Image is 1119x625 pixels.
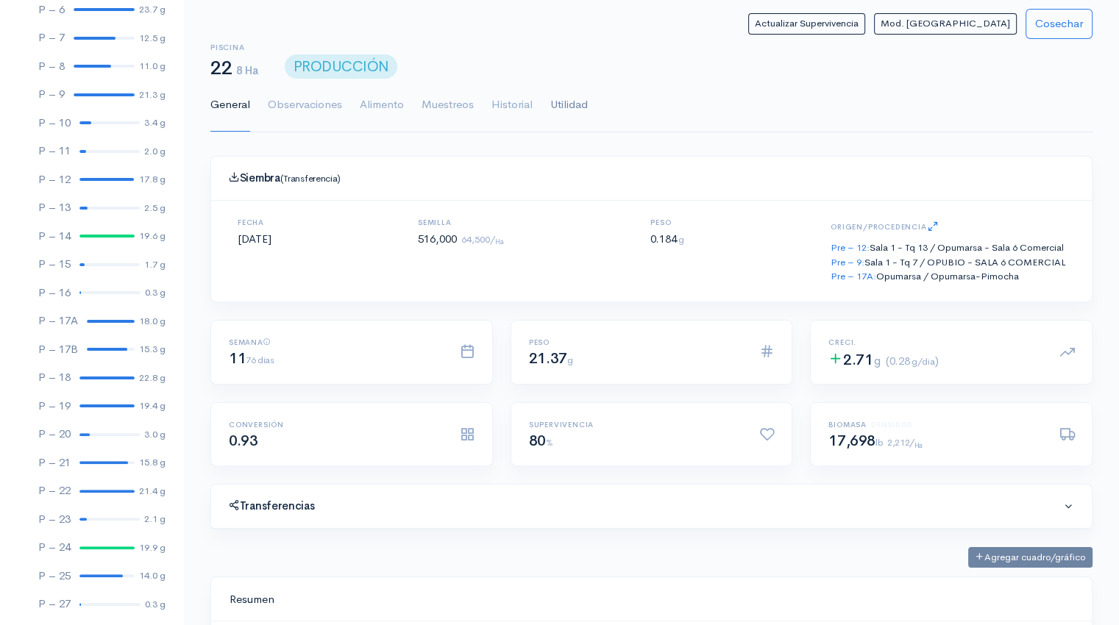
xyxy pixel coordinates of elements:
[968,547,1093,568] button: Agregar cuadro/gráfico
[229,171,1074,185] h4: Siembra
[495,238,504,246] sub: Ha
[38,228,71,245] div: P – 14
[210,58,258,79] h1: 22
[461,233,504,246] small: 64,500/
[144,144,166,159] div: 2.0 g
[831,218,1065,237] h6: Origen/Procedencia
[229,421,442,429] h6: Conversión
[210,43,258,51] h6: Piscina
[831,270,876,282] a: Pre – 17A:
[529,421,742,429] h6: Supervivencia
[38,426,71,443] div: P – 20
[1026,9,1093,39] button: Cosechar
[678,234,684,246] span: g
[828,351,881,369] span: 2.71
[145,285,166,300] div: 0.3 g
[139,31,166,46] div: 12.5 g
[546,436,553,449] small: %
[139,172,166,187] div: 17.8 g
[139,484,166,499] div: 21.4 g
[229,349,274,368] span: 11
[38,1,65,18] div: P – 6
[139,229,166,243] div: 19.6 g
[874,353,881,368] small: g
[529,432,553,450] span: 80
[38,369,71,386] div: P – 18
[38,511,71,528] div: P – 23
[886,354,939,368] span: (0.28 )
[280,172,341,185] small: (Transferencia)
[139,59,166,74] div: 11.0 g
[38,312,78,329] div: P – 17A
[529,338,742,346] h6: Peso
[38,199,71,216] div: P – 13
[831,241,870,254] a: Pre – 12:
[831,256,864,268] a: Pre – 9:
[400,218,522,284] div: 516,000
[914,441,923,450] sub: Ha
[144,115,166,130] div: 3.4 g
[38,482,71,499] div: P – 22
[874,13,1017,35] button: Mod. [GEOGRAPHIC_DATA]
[38,454,71,471] div: P – 21
[139,540,166,555] div: 19.9 g
[144,201,166,215] div: 2.5 g
[748,13,865,35] button: Actualizar Supervivencia
[236,63,258,77] span: 8 Ha
[229,585,1074,615] input: Titulo
[139,399,166,413] div: 19.4 g
[38,568,71,585] div: P – 25
[38,341,78,358] div: P – 17B
[38,285,71,301] div: P – 16
[220,218,289,284] div: [DATE]
[38,256,71,273] div: P – 15
[828,432,883,450] span: 17,698
[229,432,257,450] span: 0.93
[875,436,883,449] small: lb
[887,436,923,449] small: 2,212/
[864,256,1065,268] span: Sala 1 - Tq 7 / OPUBIO - SALA 6 COMERCIAL
[828,420,867,429] span: Biomasa
[139,568,166,583] div: 14.0 g
[139,87,166,102] div: 21.3 g
[38,58,65,75] div: P – 8
[876,270,1019,282] span: Opumarsa / Opumarsa-Pimocha
[550,79,588,132] a: Utilidad
[139,342,166,357] div: 15.3 g
[491,79,533,132] a: Historial
[871,420,912,429] span: Densidad
[139,314,166,329] div: 18.0 g
[422,79,474,132] a: Muestreos
[38,115,71,132] div: P – 10
[38,398,71,415] div: P – 19
[144,427,166,442] div: 3.0 g
[38,143,71,160] div: P – 11
[633,218,702,284] div: 0.184
[650,218,684,226] h6: Peso
[268,79,342,132] a: Observaciones
[144,257,166,272] div: 1.7 g
[139,455,166,470] div: 15.8 g
[418,218,504,226] h6: Semilla
[38,29,65,46] div: P – 7
[210,79,250,132] a: General
[229,338,442,346] h6: Semana
[870,241,1064,254] span: Sala 1 - Tq 13 / Opumarsa - Sala 6 Comercial
[238,218,271,226] h6: Fecha
[139,371,166,385] div: 22.8 g
[38,539,71,556] div: P – 24
[38,171,71,188] div: P – 12
[145,597,166,612] div: 0.3 g
[229,499,1063,512] h4: Transferencias
[246,354,274,366] small: 76 dias
[529,349,573,368] span: 21.37
[285,54,398,79] span: PRODUCCIÓN
[38,596,71,612] div: P – 27
[828,338,1042,346] h6: Creci.
[912,356,935,368] small: g/dia
[360,79,404,132] a: Alimento
[567,354,573,366] small: g
[144,512,166,526] div: 2.1 g
[139,2,166,17] div: 23.7 g
[38,86,65,103] div: P – 9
